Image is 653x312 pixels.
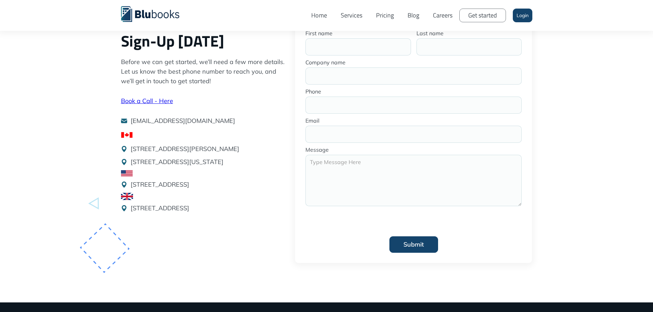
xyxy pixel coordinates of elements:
[131,144,239,154] p: [STREET_ADDRESS][PERSON_NAME]
[379,210,452,228] iframe: reCAPTCHA
[121,97,173,105] a: Book a Call - Here
[389,236,438,253] input: Submit
[459,9,506,22] a: Get started
[121,32,288,50] h1: Sign-Up [DATE]
[304,5,334,26] a: Home
[121,57,288,86] p: Before we can get started, we’ll need a few more details. Let us know the best phone number to re...
[131,203,189,213] p: [STREET_ADDRESS]
[131,116,235,126] p: [EMAIL_ADDRESS][DOMAIN_NAME]
[401,5,426,26] a: Blog
[305,88,522,95] label: Phone
[369,5,401,26] a: Pricing
[426,5,459,26] a: Careers
[131,180,189,189] p: [STREET_ADDRESS]
[305,117,522,124] label: Email
[334,5,369,26] a: Services
[121,5,190,22] a: home
[305,146,522,153] label: Message
[305,30,411,37] label: First name
[513,9,532,22] a: Login
[305,30,522,253] form: Get started
[416,30,522,37] label: Last name
[131,157,223,167] p: [STREET_ADDRESS][US_STATE]
[305,59,522,66] label: Company name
